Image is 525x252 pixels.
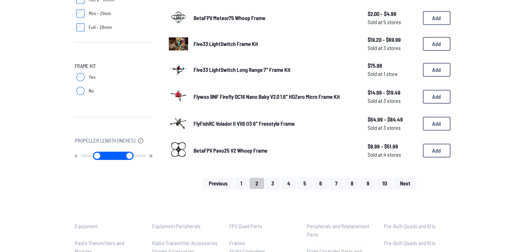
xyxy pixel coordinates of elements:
button: Add [423,11,450,25]
a: Flywoo BNF Firefly DC16 Nano Baby V2.0 1.6" HDZero Micro Frame Kit [194,93,357,101]
a: Five33 LightSwitch Long Range 7" Frame Kit [194,66,357,74]
span: Mini - 21mm [89,10,111,17]
output: 15 [149,153,152,158]
span: Full - 28mm [89,24,112,31]
span: $19.20 - $69.99 [368,36,417,44]
span: BetaFPV Pavo25 V2 Whoop Frame [194,147,268,154]
span: Yes [89,74,96,80]
a: Pre-Built Quads and Kits [384,239,450,247]
button: 10 [377,178,393,189]
input: Yes [76,73,85,81]
button: Add [423,90,450,104]
a: FlyFishRC Volador II VX6 O3 6" Freestyle Frame [194,119,357,128]
span: $14.99 - $19.49 [368,88,417,97]
span: Sold at 3 stores [368,97,417,105]
p: Equipment [75,222,141,230]
button: 6 [313,178,328,189]
button: 2 [250,178,264,189]
a: image [169,59,188,80]
output: 0 [75,153,77,158]
span: No [89,87,94,94]
span: Radio Transmitter Accessories [152,240,217,246]
button: Add [423,117,450,130]
img: image [169,37,188,50]
span: Pre-Built Quads and Kits [384,240,436,246]
p: Equipment Peripherals [152,222,218,230]
input: Mini - 21mm [76,9,85,18]
button: 9 [361,178,375,189]
a: Frames [230,239,296,247]
a: BetaFPV Pavo25 V2 Whoop Frame [194,146,357,155]
span: Frame Kit [75,62,96,70]
img: image [169,86,188,105]
span: Five33 LightSwitch Long Range 7" Frame Kit [194,66,291,73]
button: Add [423,144,450,157]
button: 8 [345,178,359,189]
button: 5 [298,178,312,189]
span: Five33 LightSwitch Frame Kit [194,40,258,47]
img: image [169,56,188,82]
span: $64.99 - $84.49 [368,115,417,124]
span: BetaFPV Meteor75 Whoop Frame [194,14,265,21]
span: Sold at 4 stores [368,151,417,159]
a: Radio Transmitter Accessories [152,239,218,247]
span: Next [400,181,410,186]
button: Add [423,63,450,77]
span: $8.99 - $51.99 [368,142,417,151]
button: 1 [235,178,248,189]
p: Peripherals and Replacement Parts [307,222,373,239]
a: image [169,34,188,54]
img: image [169,140,188,159]
a: image [169,140,188,161]
img: image [169,113,188,132]
p: FPV Quad Parts [230,222,296,230]
button: 4 [281,178,296,189]
a: BetaFPV Meteor75 Whoop Frame [194,14,357,22]
a: Five33 LightSwitch Frame Kit [194,40,357,48]
span: Flywoo BNF Firefly DC16 Nano Baby V2.0 1.6" HDZero Micro Frame Kit [194,93,340,100]
button: Next [394,178,416,189]
span: $2.00 - $4.99 [368,10,417,18]
button: Previous [203,178,233,189]
a: image [169,113,188,134]
span: Sold at 5 stores [368,18,417,26]
a: image [169,7,188,29]
span: Frames [230,240,245,246]
button: 7 [329,178,343,189]
input: Full - 28mm [76,23,85,31]
span: Propeller Length (Inches) [75,136,135,145]
span: FlyFishRC Volador II VX6 O3 6" Freestyle Frame [194,120,295,127]
button: Add [423,37,450,51]
input: No [76,87,85,95]
img: image [169,7,188,27]
span: Sold at 3 stores [368,44,417,52]
a: image [169,86,188,107]
span: Sold at 1 store [368,70,417,78]
span: $75.98 [368,61,417,70]
button: 3 [265,178,280,189]
span: Sold at 3 stores [368,124,417,132]
p: Pre-Built Quads and Kits [384,222,450,230]
span: Previous [209,181,227,186]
